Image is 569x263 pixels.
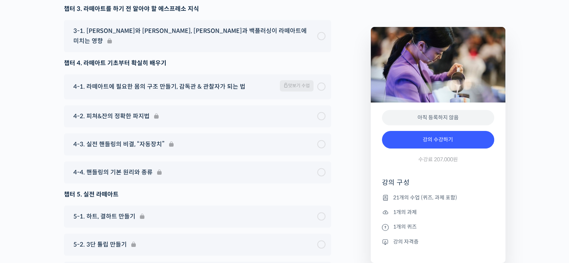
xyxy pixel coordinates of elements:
[68,212,77,218] span: 대화
[97,201,144,220] a: 설정
[49,201,97,220] a: 대화
[2,201,49,220] a: 홈
[64,58,331,68] div: 챕터 4. 라떼아트 기초부터 확실히 배우기
[382,208,494,217] li: 1개의 과제
[64,189,331,199] div: 챕터 5. 실전 라떼아트
[382,237,494,246] li: 강의 자격증
[73,82,245,92] span: 4-1. 라떼아트에 필요한 몸의 구조 만들기, 감독관 & 관찰자가 되는 법
[382,223,494,232] li: 1개의 퀴즈
[116,212,125,218] span: 설정
[280,80,313,91] span: 맛보기 수업
[382,193,494,202] li: 21개의 수업 (퀴즈, 과제 포함)
[70,80,325,93] a: 4-1. 라떼아트에 필요한 몸의 구조 만들기, 감독관 & 관찰자가 되는 법 맛보기 수업
[418,156,458,163] span: 수강료 207,000원
[64,4,331,14] div: 챕터 3. 라떼아트를 하기 전 알아야 할 에스프레소 지식
[24,212,28,218] span: 홈
[382,110,494,125] div: 아직 등록하지 않음
[382,178,494,193] h4: 강의 구성
[382,131,494,149] a: 강의 수강하기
